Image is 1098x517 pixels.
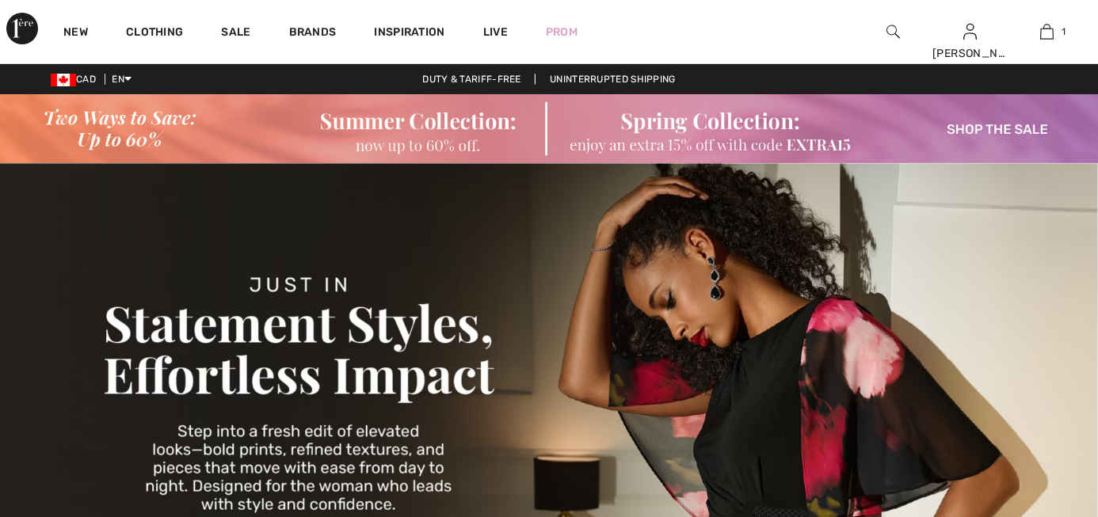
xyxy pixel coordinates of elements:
a: 1 [1009,22,1085,41]
a: Prom [546,24,578,40]
img: My Info [963,22,977,41]
a: New [63,25,88,42]
img: Canadian Dollar [51,74,76,86]
img: My Bag [1040,22,1054,41]
div: [PERSON_NAME] [932,45,1008,62]
img: search the website [886,22,900,41]
a: Clothing [126,25,183,42]
span: CAD [51,74,102,85]
a: Brands [289,25,337,42]
span: EN [112,74,132,85]
img: 1ère Avenue [6,13,38,44]
a: Sale [221,25,250,42]
a: Sign In [963,24,977,39]
span: Inspiration [374,25,444,42]
span: 1 [1062,25,1066,39]
a: Live [483,24,508,40]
